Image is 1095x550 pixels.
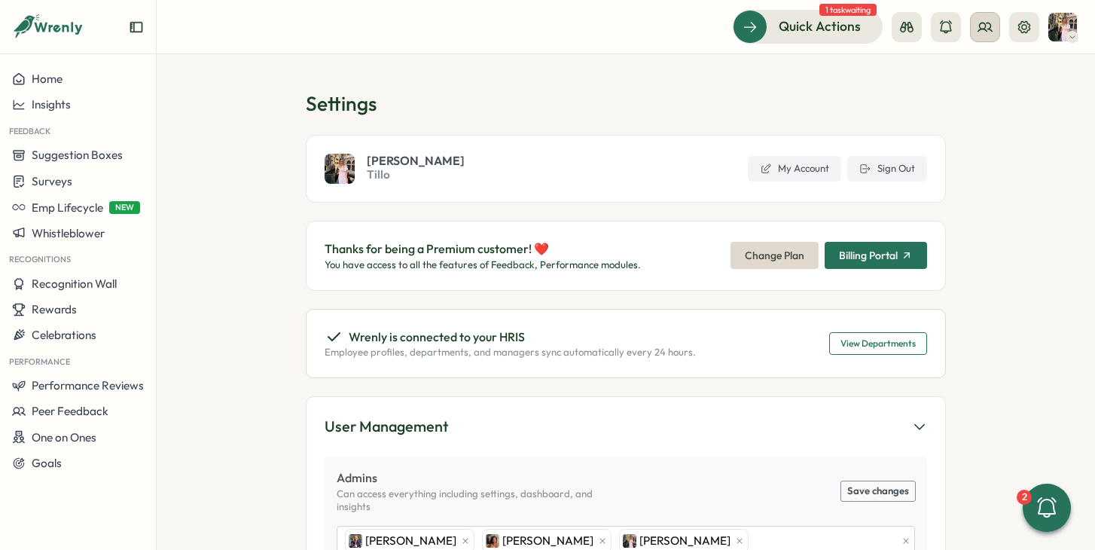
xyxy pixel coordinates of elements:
[839,250,898,261] span: Billing Portal
[337,487,626,514] p: Can access everything including settings, dashboard, and insights
[733,10,883,43] button: Quick Actions
[32,148,123,162] span: Suggestion Boxes
[349,534,362,548] img: Hanna Smith
[731,242,819,269] button: Change Plan
[32,174,72,188] span: Surveys
[32,97,71,112] span: Insights
[32,200,103,215] span: Emp Lifecycle
[32,404,108,418] span: Peer Feedback
[32,378,144,393] span: Performance Reviews
[1023,484,1071,532] button: 2
[1017,490,1032,505] div: 2
[325,415,927,438] button: User Management
[325,154,355,184] img: Hannah Saunders
[32,328,96,342] span: Celebrations
[325,258,641,272] p: You have access to all the features of Feedback, Performance modules.
[840,333,916,354] span: View Departments
[825,242,927,269] button: Billing Portal
[841,481,915,501] button: Save changes
[486,534,499,548] img: Viveca Riley
[32,72,63,86] span: Home
[32,226,105,240] span: Whistleblower
[829,332,927,355] button: View Departments
[325,346,696,359] p: Employee profiles, departments, and managers sync automatically every 24 hours.
[778,162,829,176] span: My Account
[819,4,877,16] span: 1 task waiting
[109,201,140,214] span: NEW
[745,243,804,268] span: Change Plan
[502,533,593,549] span: [PERSON_NAME]
[32,430,96,445] span: One on Ones
[1048,13,1077,41] img: Hannah Saunders
[349,328,525,347] p: Wrenly is connected to your HRIS
[32,302,77,316] span: Rewards
[877,162,915,176] span: Sign Out
[129,20,144,35] button: Expand sidebar
[306,90,946,117] h1: Settings
[367,154,465,167] span: [PERSON_NAME]
[32,277,117,291] span: Recognition Wall
[325,240,641,258] p: Thanks for being a Premium customer! ❤️
[337,469,626,487] p: Admins
[639,533,731,549] span: [PERSON_NAME]
[325,415,448,438] div: User Management
[367,167,465,183] span: Tillo
[779,17,861,36] span: Quick Actions
[847,156,927,182] button: Sign Out
[623,534,636,548] img: Hannah Saunders
[365,533,456,549] span: [PERSON_NAME]
[32,456,62,470] span: Goals
[748,156,841,182] a: My Account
